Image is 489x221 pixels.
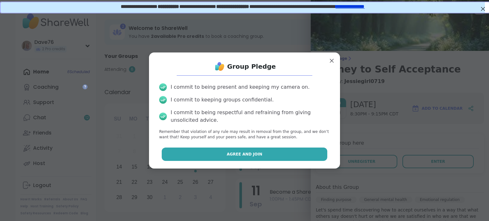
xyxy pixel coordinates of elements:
div: I commit to keeping groups confidential. [171,96,274,104]
span: Agree and Join [227,151,262,157]
h1: Group Pledge [227,62,276,71]
button: Agree and Join [162,148,328,161]
iframe: Spotlight [82,84,88,89]
img: ShareWell Logo [213,60,226,73]
div: I commit to being respectful and refraining from giving unsolicited advice. [171,109,330,124]
div: I commit to being present and keeping my camera on. [171,83,309,91]
p: Remember that violation of any rule may result in removal from the group, and we don’t want that!... [159,129,330,140]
